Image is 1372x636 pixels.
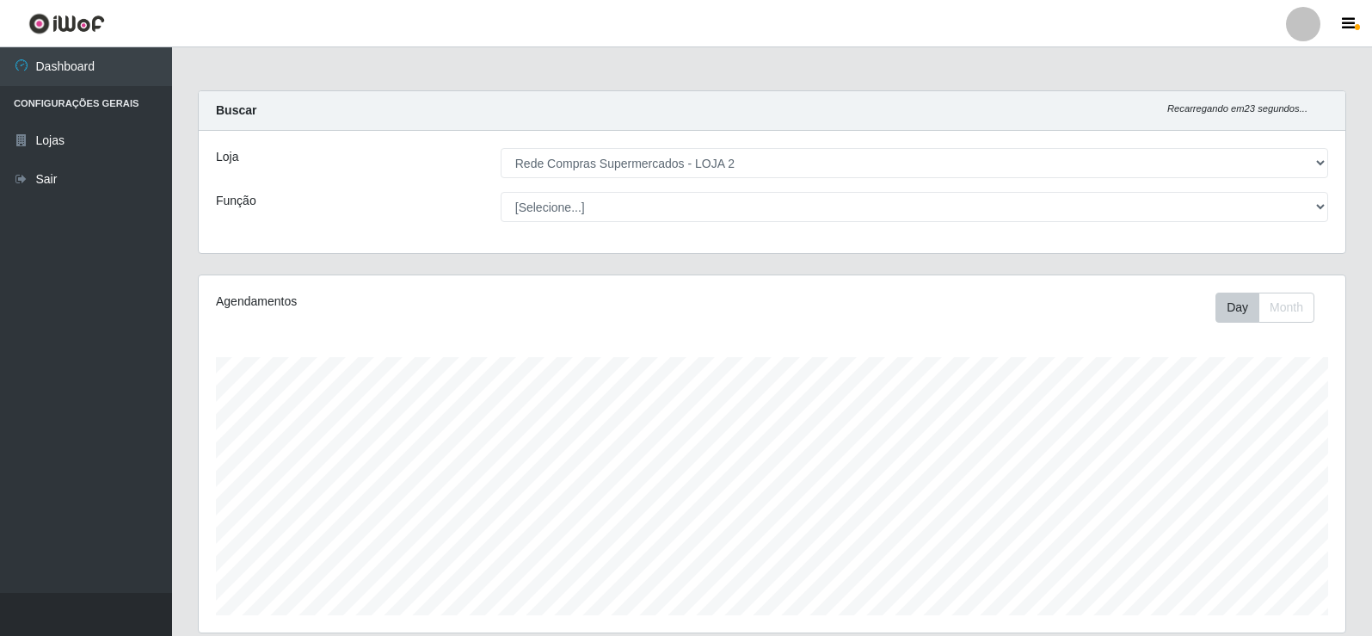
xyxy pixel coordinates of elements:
[216,148,238,166] label: Loja
[1167,103,1307,114] i: Recarregando em 23 segundos...
[216,293,664,311] div: Agendamentos
[28,13,105,34] img: CoreUI Logo
[1258,293,1314,323] button: Month
[216,192,256,210] label: Função
[216,103,256,117] strong: Buscar
[1215,293,1259,323] button: Day
[1215,293,1328,323] div: Toolbar with button groups
[1215,293,1314,323] div: First group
